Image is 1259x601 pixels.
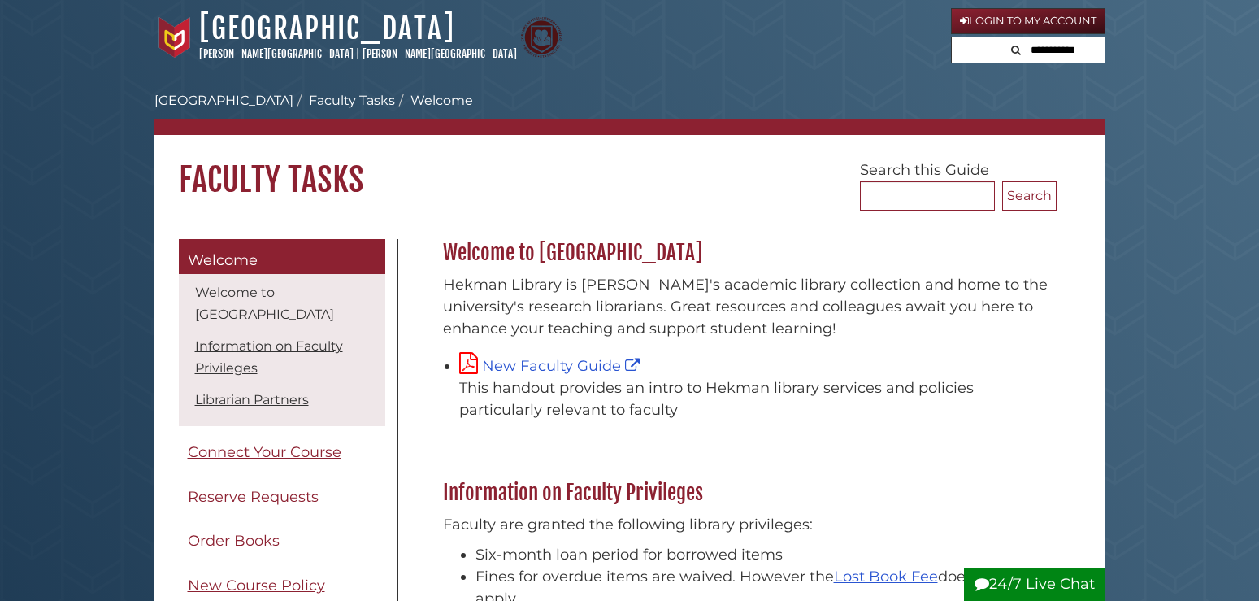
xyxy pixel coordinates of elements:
p: Faculty are granted the following library privileges: [443,514,1048,536]
h2: Welcome to [GEOGRAPHIC_DATA] [435,240,1057,266]
span: New Course Policy [188,577,325,594]
button: Search [1002,181,1057,211]
h2: Information on Faculty Privileges [435,480,1057,506]
div: This handout provides an intro to Hekman library services and policies particularly relevant to f... [459,377,1048,421]
a: Welcome [179,239,385,275]
a: [PERSON_NAME][GEOGRAPHIC_DATA] [199,47,354,60]
img: Calvin Theological Seminary [521,17,562,58]
span: Connect Your Course [188,443,341,461]
a: New Faculty Guide [459,357,644,375]
a: [PERSON_NAME][GEOGRAPHIC_DATA] [363,47,517,60]
a: [GEOGRAPHIC_DATA] [154,93,293,108]
span: Welcome [188,251,258,269]
a: Login to My Account [951,8,1105,34]
button: 24/7 Live Chat [964,568,1105,601]
span: | [356,47,360,60]
a: Connect Your Course [179,434,385,471]
a: Information on Faculty Privileges [195,338,343,376]
a: Librarian Partners [195,392,309,407]
li: Welcome [395,91,473,111]
span: Reserve Requests [188,488,319,506]
a: Faculty Tasks [309,93,395,108]
nav: breadcrumb [154,91,1105,135]
a: Lost Book Fee [834,568,938,586]
a: Order Books [179,523,385,560]
li: Six-month loan period for borrowed items [475,544,1048,566]
i: Search [1011,45,1021,55]
img: Calvin University [154,17,195,58]
h1: Faculty Tasks [154,135,1105,200]
a: [GEOGRAPHIC_DATA] [199,11,455,46]
span: Order Books [188,532,280,550]
button: Search [1006,37,1026,59]
a: Reserve Requests [179,479,385,516]
p: Hekman Library is [PERSON_NAME]'s academic library collection and home to the university's resear... [443,274,1048,340]
a: Welcome to [GEOGRAPHIC_DATA] [195,285,334,322]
